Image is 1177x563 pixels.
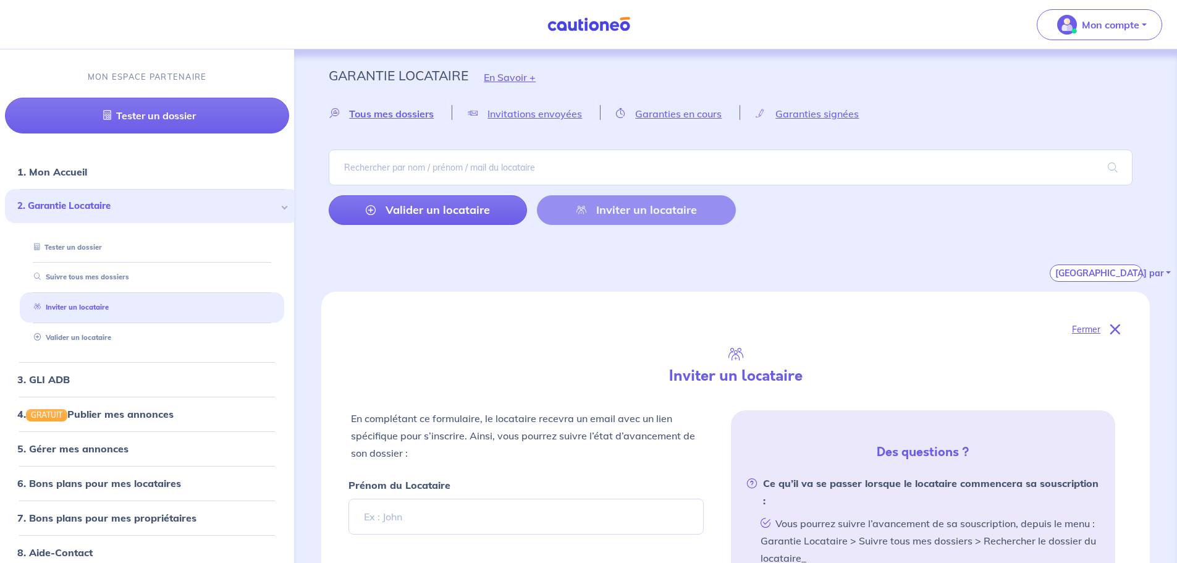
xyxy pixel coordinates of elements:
a: Suivre tous mes dossiers [29,273,129,282]
div: 4.GRATUITPublier mes annonces [5,402,289,426]
span: Garanties en cours [635,108,722,120]
button: [GEOGRAPHIC_DATA] par [1050,265,1142,282]
h5: Des questions ? [736,445,1110,460]
div: Inviter un locataire [20,297,284,318]
span: 2. Garantie Locataire [17,199,277,213]
p: MON ESPACE PARTENAIRE [88,71,207,83]
img: Cautioneo [542,17,635,32]
p: Fermer [1072,321,1100,337]
a: Tous mes dossiers [329,108,452,119]
div: 3. GLI ADB [5,367,289,392]
a: Valider un locataire [329,195,527,225]
div: 6. Bons plans pour mes locataires [5,471,289,496]
div: 1. Mon Accueil [5,159,289,184]
img: illu_account_valid_menu.svg [1057,15,1077,35]
p: En complétant ce formulaire, le locataire recevra un email avec un lien spécifique pour s’inscrir... [351,410,701,462]
div: Tester un dossier [20,237,284,258]
a: Inviter un locataire [29,303,109,311]
div: 5. Gérer mes annonces [5,436,289,461]
a: 8. Aide-Contact [17,546,93,559]
div: 2. Garantie Locataire [5,189,299,223]
a: Tester un dossier [5,98,289,133]
span: Invitations envoyées [487,108,582,120]
h4: Inviter un locataire [539,367,931,385]
div: 7. Bons plans pour mes propriétaires [5,506,289,530]
a: Tester un dossier [29,243,102,252]
p: Mon compte [1082,17,1139,32]
a: Invitations envoyées [452,108,600,119]
input: Rechercher par nom / prénom / mail du locataire [329,150,1133,185]
a: 6. Bons plans pour mes locataires [17,477,181,489]
a: 1. Mon Accueil [17,166,87,178]
span: Tous mes dossiers [349,108,434,120]
a: 3. GLI ADB [17,373,70,386]
a: Garanties signées [740,108,877,119]
strong: Ce qu’il va se passer lorsque le locataire commencera sa souscription : [746,475,1100,509]
div: Suivre tous mes dossiers [20,268,284,288]
a: 4.GRATUITPublier mes annonces [17,408,174,420]
a: 7. Bons plans pour mes propriétaires [17,512,196,524]
p: Garantie Locataire [329,64,468,87]
strong: Prénom du Locataire [348,479,450,491]
button: En Savoir + [468,59,551,95]
span: Garanties signées [775,108,859,120]
a: Garanties en cours [601,108,740,119]
span: search [1093,150,1133,185]
a: Valider un locataire [29,333,111,342]
input: Ex : John [348,499,703,535]
a: 5. Gérer mes annonces [17,442,129,455]
div: Valider un locataire [20,328,284,348]
button: illu_account_valid_menu.svgMon compte [1037,9,1162,40]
